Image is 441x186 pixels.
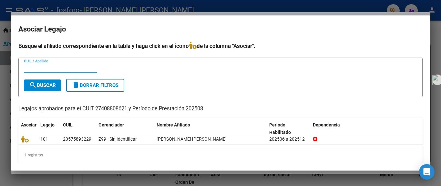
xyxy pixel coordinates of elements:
div: 1 registros [18,147,423,163]
mat-icon: delete [72,81,80,89]
span: CUIL [63,122,73,127]
span: Legajo [40,122,55,127]
div: Open Intercom Messenger [419,164,435,180]
span: Borrar Filtros [72,82,118,88]
span: Dependencia [313,122,340,127]
span: Buscar [29,82,56,88]
span: [PERSON_NAME] [PERSON_NAME] [157,136,227,142]
h2: Asociar Legajo [18,23,423,35]
button: Borrar Filtros [66,79,124,92]
span: Periodo Habilitado [269,122,291,135]
h4: Busque el afiliado correspondiente en la tabla y haga click en el ícono de la columna "Asociar". [18,42,423,50]
span: Asociar [21,122,36,127]
div: 20575893229 [63,135,91,143]
p: Legajos aprobados para el CUIT 27408808621 y Período de Prestación 202508 [18,105,423,113]
mat-icon: search [29,81,37,89]
div: 202506 a 202512 [269,135,308,143]
span: 101 [40,136,48,142]
button: Buscar [24,79,61,91]
span: Gerenciador [98,122,124,127]
span: Z99 - Sin Identificar [98,136,137,142]
span: Nombre Afiliado [157,122,190,127]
